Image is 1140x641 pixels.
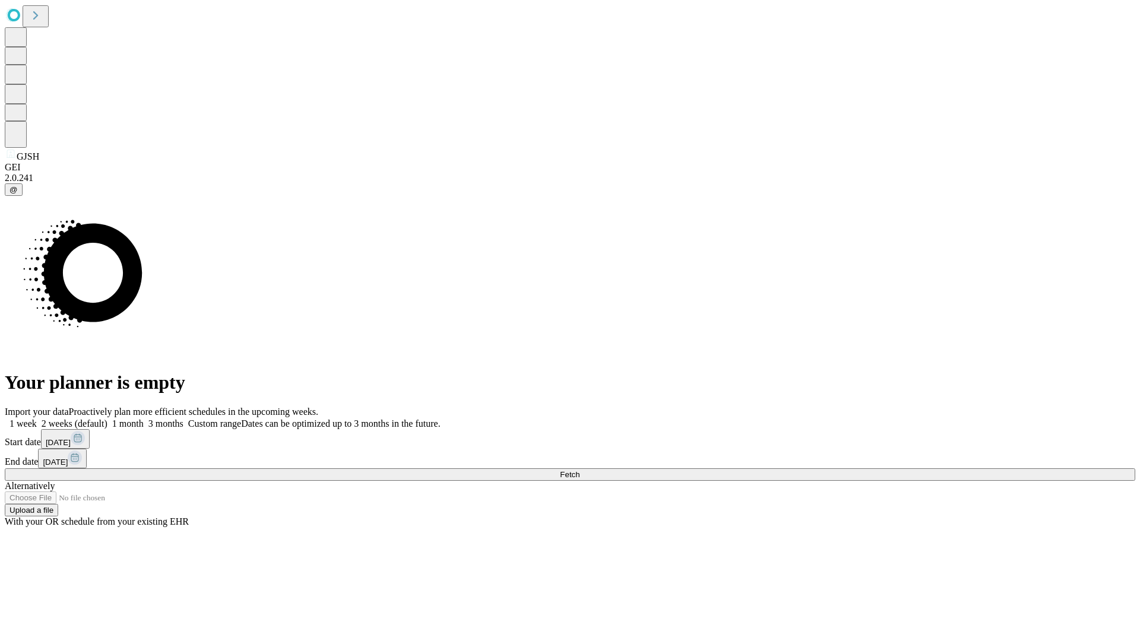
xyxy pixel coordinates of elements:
span: 1 month [112,418,144,429]
button: Fetch [5,468,1135,481]
span: Dates can be optimized up to 3 months in the future. [241,418,440,429]
span: With your OR schedule from your existing EHR [5,516,189,526]
button: Upload a file [5,504,58,516]
div: GEI [5,162,1135,173]
span: GJSH [17,151,39,161]
span: [DATE] [43,458,68,467]
div: Start date [5,429,1135,449]
button: [DATE] [38,449,87,468]
div: End date [5,449,1135,468]
span: 3 months [148,418,183,429]
span: Fetch [560,470,579,479]
span: 1 week [9,418,37,429]
span: Alternatively [5,481,55,491]
button: @ [5,183,23,196]
span: Custom range [188,418,241,429]
button: [DATE] [41,429,90,449]
span: 2 weeks (default) [42,418,107,429]
span: [DATE] [46,438,71,447]
div: 2.0.241 [5,173,1135,183]
span: @ [9,185,18,194]
span: Proactively plan more efficient schedules in the upcoming weeks. [69,407,318,417]
h1: Your planner is empty [5,372,1135,394]
span: Import your data [5,407,69,417]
